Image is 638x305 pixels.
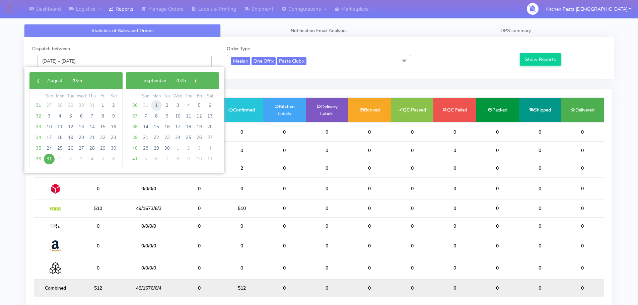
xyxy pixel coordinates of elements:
[220,122,263,142] td: 0
[519,177,561,200] td: 0
[252,57,276,65] span: One Off
[348,235,391,257] td: 0
[561,257,604,279] td: 0
[140,93,151,100] th: weekday
[519,279,561,297] td: 0
[140,122,151,132] span: 14
[172,154,183,164] span: 8
[220,279,263,297] td: 512
[205,122,215,132] span: 20
[175,77,186,84] span: 2025
[151,111,162,122] span: 8
[77,257,119,279] td: 0
[306,122,348,142] td: 0
[97,143,108,154] span: 29
[65,93,76,100] th: weekday
[183,122,194,132] span: 18
[119,200,178,217] td: 49/1673/6/3
[220,159,263,177] td: 2
[205,143,215,154] span: 4
[97,100,108,111] span: 1
[476,200,518,217] td: 0
[391,159,433,177] td: 0
[119,235,178,257] td: 0/0/0/0
[348,122,391,142] td: 0
[220,142,263,159] td: 0
[205,93,215,100] th: weekday
[97,122,108,132] span: 15
[194,93,205,100] th: weekday
[183,154,194,164] span: 9
[263,142,305,159] td: 0
[561,122,604,142] td: 0
[263,159,305,177] td: 0
[140,111,151,122] span: 7
[306,200,348,217] td: 0
[263,235,305,257] td: 0
[119,257,178,279] td: 0/0/0/0
[24,67,224,173] bs-daterangepicker-container: calendar
[178,279,220,297] td: 0
[55,154,65,164] span: 1
[162,154,172,164] span: 7
[55,122,65,132] span: 11
[433,177,476,200] td: 0
[194,154,205,164] span: 10
[97,111,108,122] span: 8
[476,257,518,279] td: 0
[391,200,433,217] td: 0
[178,257,220,279] td: 0
[205,154,215,164] span: 11
[178,235,220,257] td: 0
[561,142,604,159] td: 0
[433,235,476,257] td: 0
[194,111,205,122] span: 12
[140,154,151,164] span: 5
[263,217,305,235] td: 0
[91,27,154,34] span: Statistics of Sales and Orders
[561,200,604,217] td: 0
[190,76,200,86] span: ›
[108,100,119,111] span: 2
[139,76,171,86] button: September
[33,122,44,132] span: 33
[277,57,306,65] span: Pasta Club
[77,217,119,235] td: 0
[151,143,162,154] span: 29
[119,217,178,235] td: 0/0/0/0
[231,57,250,65] span: Meals
[301,57,304,64] a: x
[391,142,433,159] td: 0
[348,257,391,279] td: 0
[500,27,531,34] span: OPS summary
[162,100,172,111] span: 2
[33,100,44,111] span: 31
[33,76,43,86] span: ‹
[76,93,87,100] th: weekday
[55,111,65,122] span: 4
[108,132,119,143] span: 23
[306,159,348,177] td: 0
[76,132,87,143] span: 20
[263,98,305,122] td: Kitchen Labels
[476,177,518,200] td: 0
[119,279,178,297] td: 49/1676/6/4
[183,93,194,100] th: weekday
[391,177,433,200] td: 0
[65,143,76,154] span: 26
[65,100,76,111] span: 29
[140,143,151,154] span: 28
[87,143,97,154] span: 28
[433,257,476,279] td: 0
[519,217,561,235] td: 0
[50,207,61,211] img: Yodel
[119,177,178,200] td: 0/0/0/0
[108,143,119,154] span: 30
[76,154,87,164] span: 3
[178,177,220,200] td: 0
[561,159,604,177] td: 0
[50,262,61,274] img: Collection
[476,279,518,297] td: 0
[140,100,151,111] span: 31
[43,76,67,86] button: August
